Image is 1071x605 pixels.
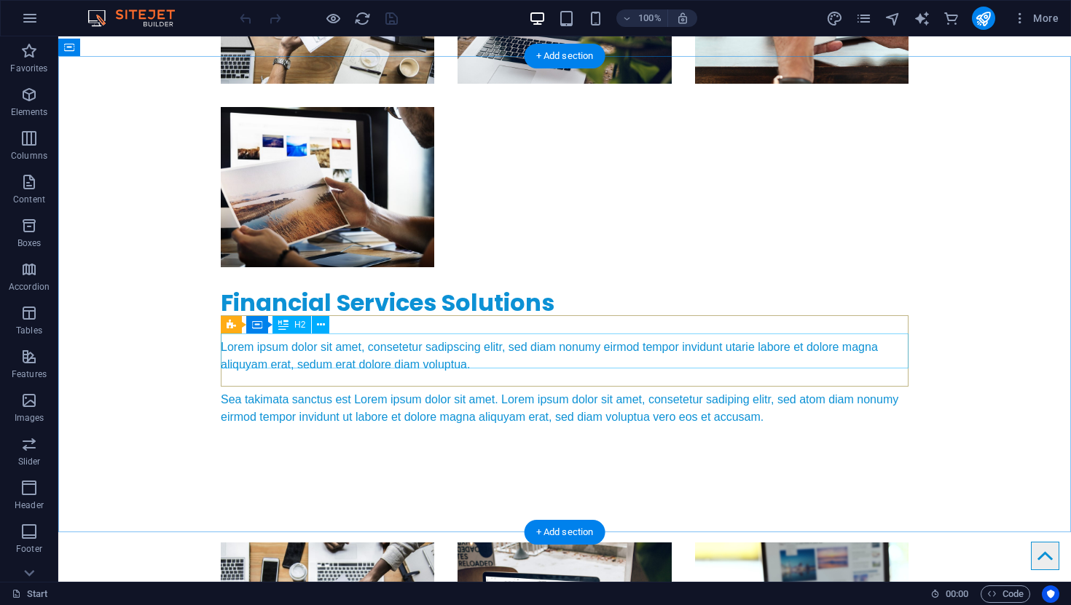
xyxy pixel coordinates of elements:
button: commerce [943,9,960,27]
button: Click here to leave preview mode and continue editing [324,9,342,27]
div: + Add section [525,520,605,545]
p: Images [15,412,44,424]
img: Editor Logo [84,9,193,27]
p: Tables [16,325,42,336]
span: H2 [294,320,305,329]
p: Footer [16,543,42,555]
button: More [1007,7,1064,30]
i: Pages (Ctrl+Alt+S) [855,10,872,27]
i: AI Writer [914,10,930,27]
button: pages [855,9,873,27]
span: 00 00 [946,585,968,603]
button: text_generator [914,9,931,27]
button: Code [981,585,1030,603]
p: Elements [11,106,48,118]
a: Click to cancel selection. Double-click to open Pages [12,585,48,603]
button: design [826,9,844,27]
i: Publish [975,10,992,27]
h6: 100% [638,9,662,27]
p: Accordion [9,281,50,293]
i: Reload page [354,10,371,27]
p: Header [15,499,44,511]
button: Usercentrics [1042,585,1059,603]
button: 100% [616,9,668,27]
span: Code [987,585,1024,603]
h6: Session time [930,585,969,603]
p: Columns [11,150,47,162]
p: Slider [18,456,41,467]
button: navigator [884,9,902,27]
p: Boxes [17,237,42,249]
button: publish [972,7,995,30]
p: Features [12,368,47,380]
i: On resize automatically adjust zoom level to fit chosen device. [676,12,689,25]
i: Navigator [884,10,901,27]
span: More [1013,11,1059,25]
p: Favorites [10,63,47,74]
i: Commerce [943,10,960,27]
p: Content [13,194,45,205]
button: reload [353,9,371,27]
i: Design (Ctrl+Alt+Y) [826,10,843,27]
span: : [956,588,958,599]
div: + Add section [525,44,605,68]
